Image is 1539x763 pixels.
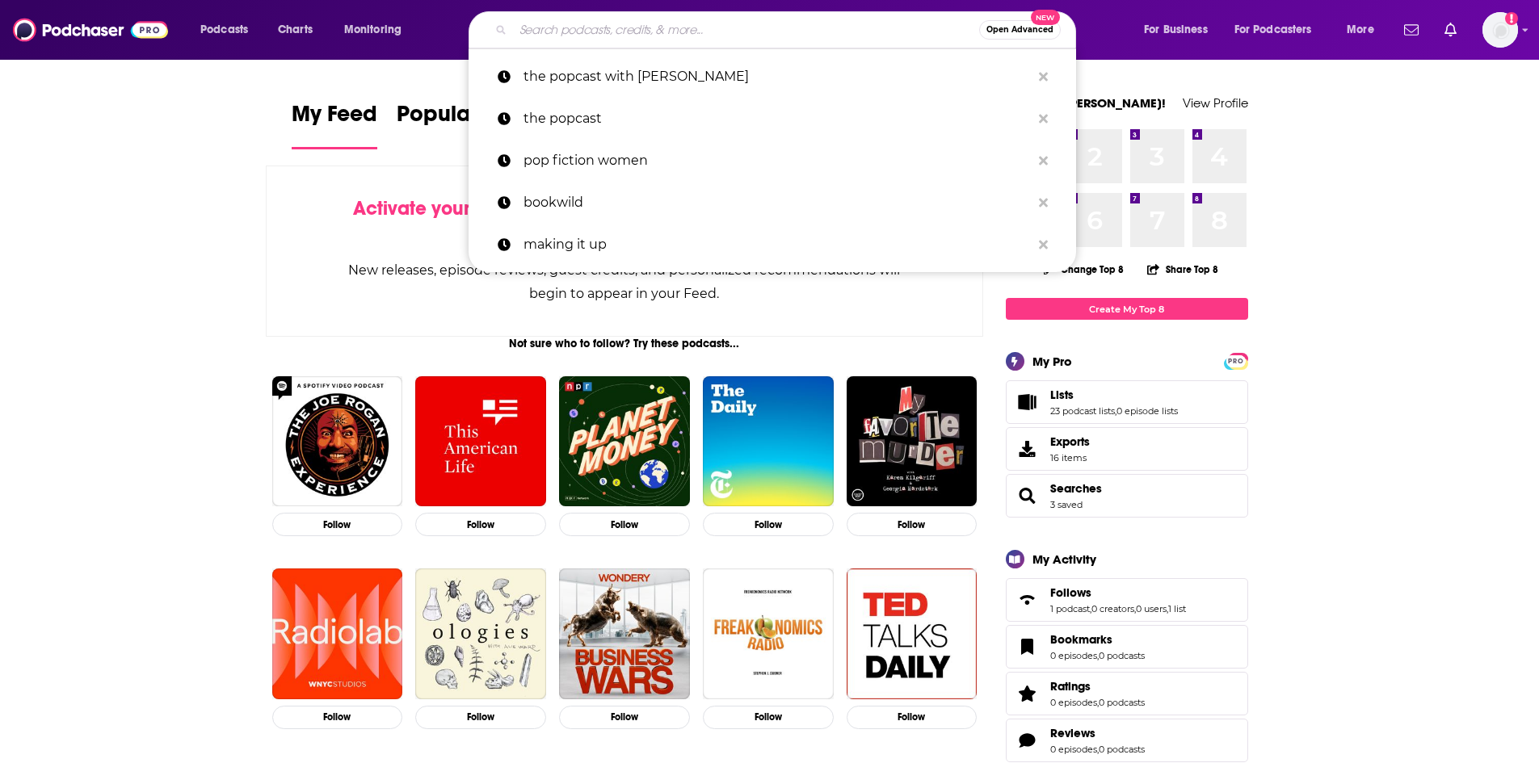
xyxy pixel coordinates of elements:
[347,197,902,244] div: by following Podcasts, Creators, Lists, and other Users!
[1347,19,1374,41] span: More
[1168,603,1186,614] a: 1 list
[1050,726,1095,740] span: Reviews
[1050,434,1090,449] span: Exports
[559,706,690,729] button: Follow
[847,568,978,699] img: TED Talks Daily
[1050,452,1090,463] span: 16 items
[703,513,834,536] button: Follow
[1006,474,1248,518] span: Searches
[1224,17,1335,43] button: open menu
[272,568,403,699] img: Radiolab
[415,376,546,507] img: This American Life
[524,182,1031,224] p: bookwild
[1011,391,1044,413] a: Lists
[266,337,984,350] div: Not sure who to follow? Try these podcasts...
[292,100,377,137] span: My Feed
[1011,729,1044,752] a: Reviews
[1050,679,1091,694] span: Ratings
[1167,603,1168,614] span: ,
[272,513,403,536] button: Follow
[524,140,1031,182] p: pop fiction women
[524,98,1031,140] p: the popcast
[1006,625,1248,669] span: Bookmarks
[703,568,834,699] img: Freakonomics Radio
[1050,679,1145,694] a: Ratings
[1050,603,1090,614] a: 1 podcast
[272,376,403,507] img: The Joe Rogan Experience
[847,376,978,507] img: My Favorite Murder with Karen Kilgariff and Georgia Hardstark
[1031,10,1060,25] span: New
[524,224,1031,266] p: making it up
[1050,632,1145,647] a: Bookmarks
[703,376,834,507] img: The Daily
[1482,12,1518,48] img: User Profile
[1050,388,1178,402] a: Lists
[1099,697,1145,708] a: 0 podcasts
[469,224,1076,266] a: making it up
[1050,481,1102,496] a: Searches
[1097,697,1099,708] span: ,
[1011,635,1044,658] a: Bookmarks
[1398,16,1425,44] a: Show notifications dropdown
[267,17,322,43] a: Charts
[397,100,534,137] span: Popular Feed
[1146,254,1219,285] button: Share Top 8
[1183,95,1248,111] a: View Profile
[1011,589,1044,611] a: Follows
[292,100,377,149] a: My Feed
[484,11,1091,48] div: Search podcasts, credits, & more...
[1136,603,1167,614] a: 0 users
[1006,427,1248,471] a: Exports
[353,196,519,220] span: Activate your Feed
[469,140,1076,182] a: pop fiction women
[13,15,168,45] img: Podchaser - Follow, Share and Rate Podcasts
[1482,12,1518,48] button: Show profile menu
[1234,19,1312,41] span: For Podcasters
[1050,388,1074,402] span: Lists
[1050,585,1091,600] span: Follows
[1006,95,1166,111] a: Welcome [PERSON_NAME]!
[1090,603,1091,614] span: ,
[200,19,248,41] span: Podcasts
[278,19,313,41] span: Charts
[559,376,690,507] img: Planet Money
[559,568,690,699] img: Business Wars
[1050,650,1097,661] a: 0 episodes
[1050,744,1097,755] a: 0 episodes
[1134,603,1136,614] span: ,
[1050,632,1112,647] span: Bookmarks
[979,20,1061,40] button: Open AdvancedNew
[524,56,1031,98] p: the popcast with knox
[1006,298,1248,320] a: Create My Top 8
[1050,585,1186,600] a: Follows
[272,706,403,729] button: Follow
[1011,438,1044,460] span: Exports
[1006,672,1248,715] span: Ratings
[1091,603,1134,614] a: 0 creators
[703,706,834,729] button: Follow
[1133,17,1228,43] button: open menu
[1115,405,1116,417] span: ,
[847,513,978,536] button: Follow
[559,513,690,536] button: Follow
[1226,355,1246,367] span: PRO
[1097,650,1099,661] span: ,
[415,568,546,699] a: Ologies with Alie Ward
[1011,682,1044,705] a: Ratings
[1050,405,1115,417] a: 23 podcast lists
[847,706,978,729] button: Follow
[415,513,546,536] button: Follow
[1335,17,1394,43] button: open menu
[344,19,402,41] span: Monitoring
[1006,578,1248,622] span: Follows
[333,17,423,43] button: open menu
[1097,744,1099,755] span: ,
